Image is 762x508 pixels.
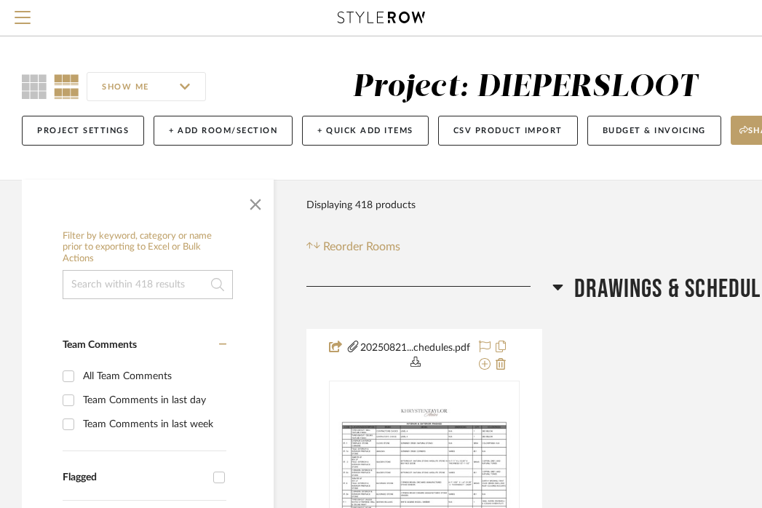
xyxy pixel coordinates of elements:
[352,72,698,103] div: Project: DIEPERSLOOT
[306,191,416,220] div: Displaying 418 products
[63,340,137,350] span: Team Comments
[360,338,470,373] button: 20250821...chedules.pdf
[323,238,400,255] span: Reorder Rooms
[83,389,223,412] div: Team Comments in last day
[83,365,223,388] div: All Team Comments
[63,231,233,265] h6: Filter by keyword, category or name prior to exporting to Excel or Bulk Actions
[587,116,721,146] button: Budget & Invoicing
[22,116,144,146] button: Project Settings
[154,116,293,146] button: + Add Room/Section
[241,187,270,216] button: Close
[83,413,223,436] div: Team Comments in last week
[302,116,429,146] button: + Quick Add Items
[306,238,400,255] button: Reorder Rooms
[63,472,206,484] div: Flagged
[438,116,578,146] button: CSV Product Import
[63,270,233,299] input: Search within 418 results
